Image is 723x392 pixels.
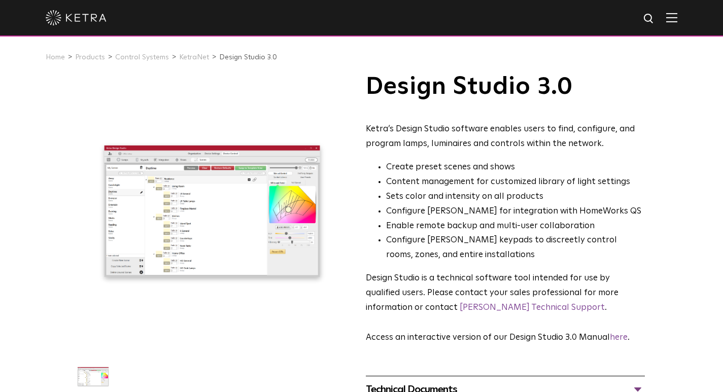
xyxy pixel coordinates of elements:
[366,271,645,315] p: Design Studio is a technical software tool intended for use by qualified users. Please contact yo...
[386,219,645,234] li: Enable remote backup and multi-user collaboration
[366,74,645,99] h1: Design Studio 3.0
[115,54,169,61] a: Control Systems
[386,190,645,204] li: Sets color and intensity on all products
[643,13,656,25] img: search icon
[386,233,645,263] li: Configure [PERSON_NAME] keypads to discreetly control rooms, zones, and entire installations
[386,160,645,175] li: Create preset scenes and shows
[46,10,107,25] img: ketra-logo-2019-white
[610,333,628,342] a: here
[46,54,65,61] a: Home
[219,54,277,61] a: Design Studio 3.0
[75,54,105,61] a: Products
[366,122,645,152] div: Ketra’s Design Studio software enables users to find, configure, and program lamps, luminaires an...
[386,175,645,190] li: Content management for customized library of light settings
[366,331,645,345] p: Access an interactive version of our Design Studio 3.0 Manual .
[386,204,645,219] li: Configure [PERSON_NAME] for integration with HomeWorks QS
[666,13,677,22] img: Hamburger%20Nav.svg
[460,303,605,312] a: [PERSON_NAME] Technical Support
[179,54,209,61] a: KetraNet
